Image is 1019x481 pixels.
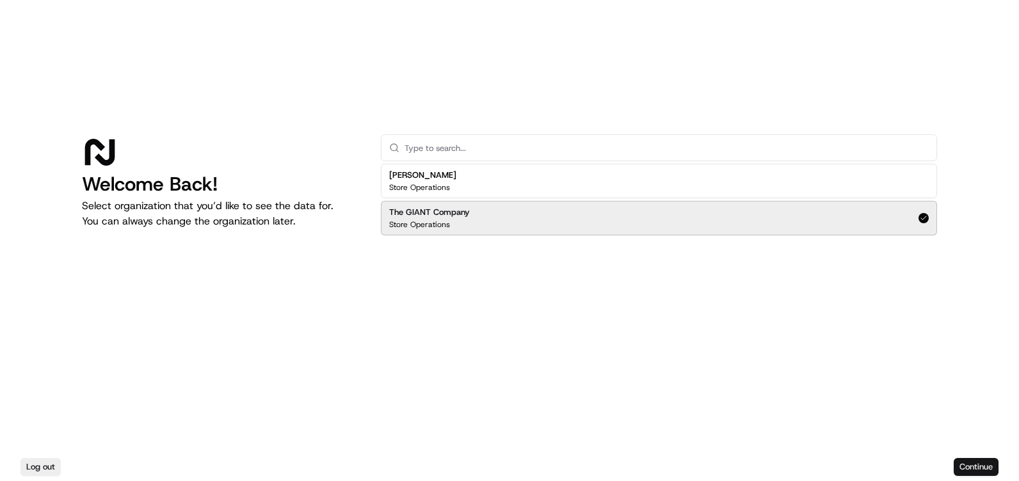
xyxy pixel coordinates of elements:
p: Select organization that you’d like to see the data for. You can always change the organization l... [82,198,360,229]
p: Store Operations [389,219,450,230]
h2: [PERSON_NAME] [389,170,456,181]
h2: The GIANT Company [389,207,470,218]
div: Suggestions [381,161,937,238]
input: Type to search... [405,135,929,161]
p: Store Operations [389,182,450,193]
h1: Welcome Back! [82,173,360,196]
button: Log out [20,458,61,476]
button: Continue [954,458,999,476]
